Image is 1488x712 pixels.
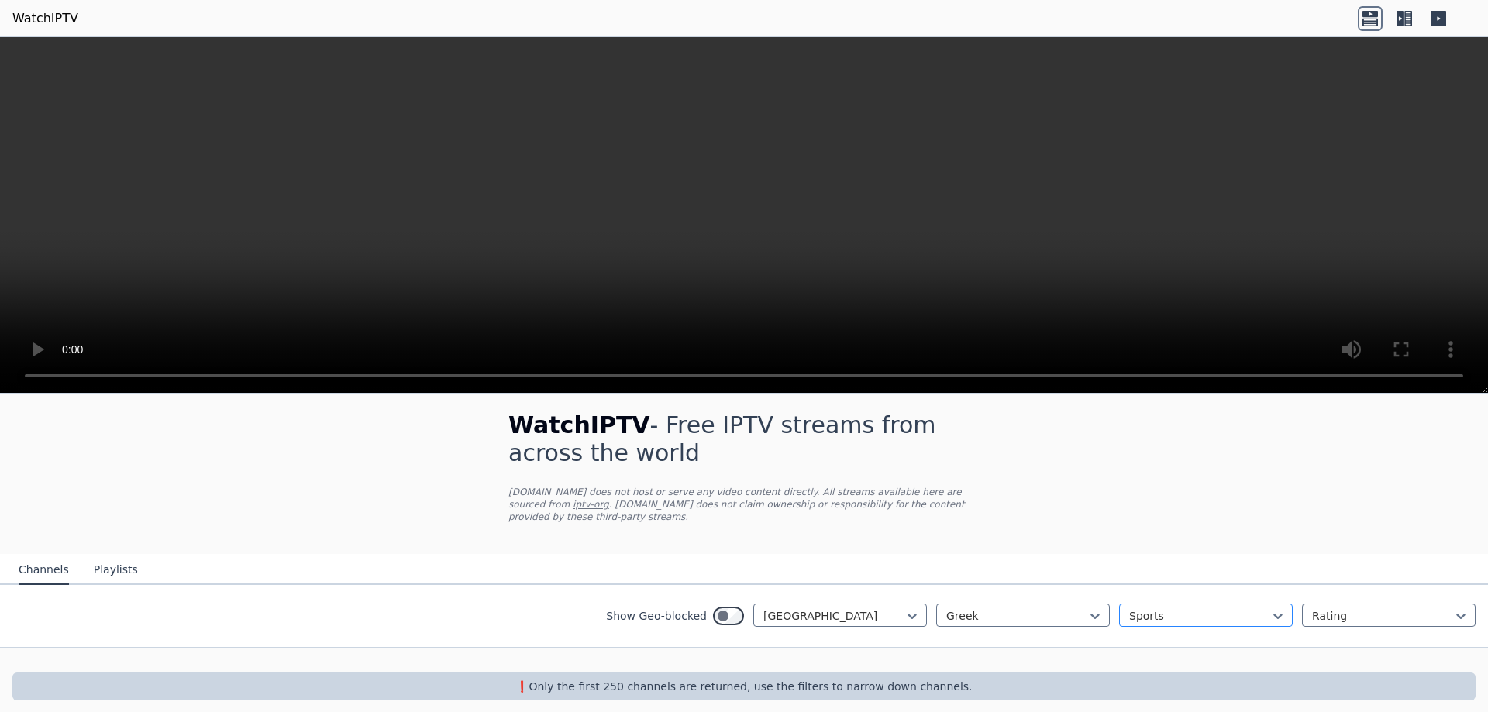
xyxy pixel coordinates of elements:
[508,486,980,523] p: [DOMAIN_NAME] does not host or serve any video content directly. All streams available here are s...
[19,679,1469,694] p: ❗️Only the first 250 channels are returned, use the filters to narrow down channels.
[19,555,69,585] button: Channels
[606,608,707,624] label: Show Geo-blocked
[573,499,609,510] a: iptv-org
[12,9,78,28] a: WatchIPTV
[508,411,980,467] h1: - Free IPTV streams from across the world
[94,555,138,585] button: Playlists
[508,411,650,439] span: WatchIPTV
